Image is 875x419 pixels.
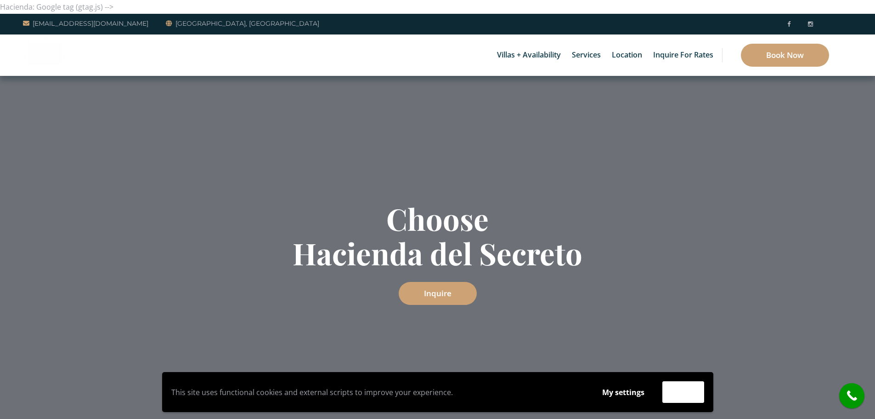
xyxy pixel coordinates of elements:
[23,37,67,70] img: Awesome Logo
[841,385,862,406] i: call
[822,22,829,27] img: Tripadvisor_logomark.svg
[492,34,565,76] a: Villas + Availability
[171,385,584,399] p: This site uses functional cookies and external scripts to improve your experience.
[166,18,319,29] a: [GEOGRAPHIC_DATA], [GEOGRAPHIC_DATA]
[741,44,829,67] a: Book Now
[567,34,605,76] a: Services
[649,34,718,76] a: Inquire for Rates
[662,381,704,403] button: Accept
[169,201,706,270] h1: Choose Hacienda del Secreto
[23,18,148,29] a: [EMAIL_ADDRESS][DOMAIN_NAME]
[607,34,647,76] a: Location
[839,383,864,408] a: call
[593,382,653,403] button: My settings
[399,282,477,305] a: Inquire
